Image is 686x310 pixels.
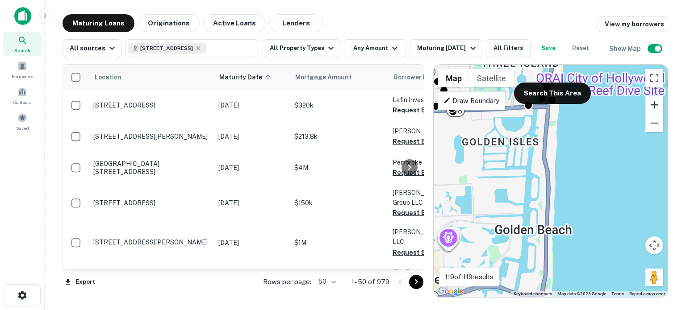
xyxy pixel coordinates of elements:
span: Saved [16,124,29,132]
div: 0 0 [434,65,668,297]
img: capitalize-icon.png [14,7,31,25]
button: Reset [566,39,595,57]
a: Borrowers [3,58,42,82]
a: Search [3,32,42,56]
p: [PERSON_NAME] [393,126,482,136]
div: 50 [315,275,337,288]
img: Google [436,285,465,297]
a: Contacts [3,83,42,107]
p: Pembroke K2 LLC [393,157,482,167]
span: Borrowers [12,73,33,80]
button: Request Borrower Info [393,247,465,258]
span: Contacts [13,99,31,106]
p: $150k [294,198,384,208]
a: Terms [611,291,624,296]
button: All sources [63,39,121,57]
th: Location [89,65,214,90]
span: [STREET_ADDRESS] [140,44,193,52]
span: Mortgage Amount [295,72,363,83]
p: $213.8k [294,132,384,141]
div: Maturing [DATE] [417,43,478,54]
button: All Filters [486,39,531,57]
button: Keyboard shortcuts [514,291,552,297]
p: 1–50 of 979 [351,277,389,287]
h6: Show Map [609,44,642,54]
span: Map data ©2025 Google [557,291,606,296]
p: [STREET_ADDRESS][PERSON_NAME] [93,132,209,141]
button: Request Borrower Info [393,105,465,116]
p: [DATE] [218,132,285,141]
p: [PERSON_NAME] Building Group LLC [393,188,482,207]
th: Borrower Name [388,65,486,90]
button: Any Amount [344,39,406,57]
span: Location [94,72,121,83]
a: Open this area in Google Maps (opens a new window) [436,285,465,297]
span: Maturity Date [219,72,274,83]
span: Search [14,47,30,54]
button: Request Borrower Info [393,167,465,178]
button: Zoom in [645,96,663,114]
p: $4M [294,163,384,173]
p: Draw Boundary [443,95,499,106]
button: Save your search to get updates of matches that match your search criteria. [534,39,563,57]
button: Maturing [DATE] [410,39,482,57]
button: Go to next page [409,275,423,289]
button: Maturing Loans [63,14,134,32]
p: $320k [294,100,384,110]
button: Request Borrower Info [393,207,465,218]
p: [STREET_ADDRESS] [93,199,209,207]
p: Lafin Investments 412 LLC [393,95,482,105]
div: All sources [70,43,117,54]
button: All Property Types [263,39,340,57]
button: Map camera controls [645,236,663,254]
button: Export [63,275,97,289]
a: Report a map error [629,291,665,296]
p: [GEOGRAPHIC_DATA][STREET_ADDRESS] [93,160,209,176]
iframe: Chat Widget [641,239,686,281]
p: [STREET_ADDRESS][PERSON_NAME] [93,238,209,246]
button: Show satellite imagery [469,69,514,87]
p: $1M [294,238,384,248]
p: [DATE] [218,238,285,248]
span: Borrower Name [393,72,440,83]
p: 119 of 119 results [445,272,494,282]
button: Show street map [438,69,469,87]
th: Mortgage Amount [290,65,388,90]
button: Lenders [269,14,323,32]
a: View my borrowers [598,16,668,32]
button: Active Loans [203,14,266,32]
p: [DATE] [218,163,285,173]
p: IDN Enterprises LLC [393,267,482,277]
th: Maturity Date [214,65,290,90]
p: Rows per page: [263,277,311,287]
button: Request Borrower Info [393,136,465,147]
button: Toggle fullscreen view [645,69,663,87]
p: [DATE] [218,100,285,110]
p: [DATE] [218,198,285,208]
button: Zoom out [645,114,663,132]
button: Search This Area [514,83,591,104]
p: [PERSON_NAME] Property LLC [393,227,482,247]
a: Saved [3,109,42,133]
button: Originations [138,14,200,32]
p: [STREET_ADDRESS] [93,101,209,109]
